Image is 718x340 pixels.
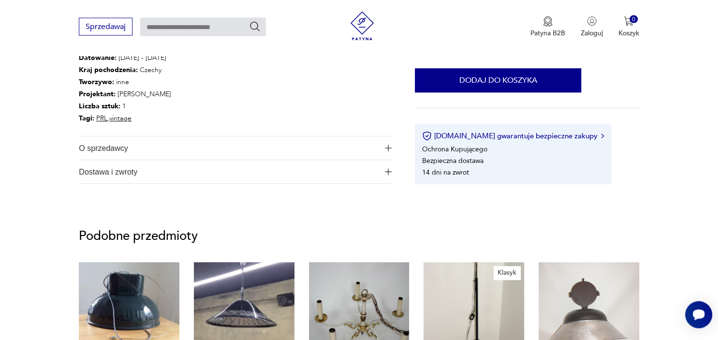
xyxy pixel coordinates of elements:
[385,169,392,176] img: Ikona plusa
[79,113,290,125] p: ,
[422,168,469,177] li: 14 dni na zwrot
[79,137,379,160] span: O sprzedawcy
[422,145,487,154] li: Ochrona Kupującego
[79,76,290,89] p: inne
[79,231,639,242] p: Podobne przedmioty
[530,16,565,38] a: Ikona medaluPatyna B2B
[415,69,581,93] button: Dodaj do koszyka
[587,16,597,26] img: Ikonka użytkownika
[79,89,290,101] p: [PERSON_NAME]
[79,66,138,75] b: Kraj pochodzenia :
[79,137,392,160] button: Ikona plusaO sprzedawcy
[581,29,603,38] p: Zaloguj
[79,78,114,87] b: Tworzywo :
[630,15,638,24] div: 0
[348,12,377,41] img: Patyna - sklep z meblami i dekoracjami vintage
[109,114,132,123] a: vintage
[79,114,94,123] b: Tagi:
[79,18,132,36] button: Sprzedawaj
[624,16,633,26] img: Ikona koszyka
[601,134,604,139] img: Ikona strzałki w prawo
[422,132,432,141] img: Ikona certyfikatu
[581,16,603,38] button: Zaloguj
[249,21,261,32] button: Szukaj
[530,16,565,38] button: Patyna B2B
[422,132,603,141] button: [DOMAIN_NAME] gwarantuje bezpieczne zakupy
[685,301,712,328] iframe: Smartsupp widget button
[79,161,392,184] button: Ikona plusaDostawa i zwroty
[79,24,132,31] a: Sprzedawaj
[79,90,116,99] b: Projektant :
[618,16,639,38] button: 0Koszyk
[543,16,553,27] img: Ikona medalu
[385,145,392,152] img: Ikona plusa
[96,114,107,123] a: PRL
[79,161,379,184] span: Dostawa i zwroty
[79,102,120,111] b: Liczba sztuk:
[422,156,484,165] li: Bezpieczna dostawa
[79,101,290,113] p: 1
[618,29,639,38] p: Koszyk
[79,54,117,63] b: Datowanie :
[530,29,565,38] p: Patyna B2B
[79,52,290,64] p: [DATE] - [DATE]
[79,64,290,76] p: Czechy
